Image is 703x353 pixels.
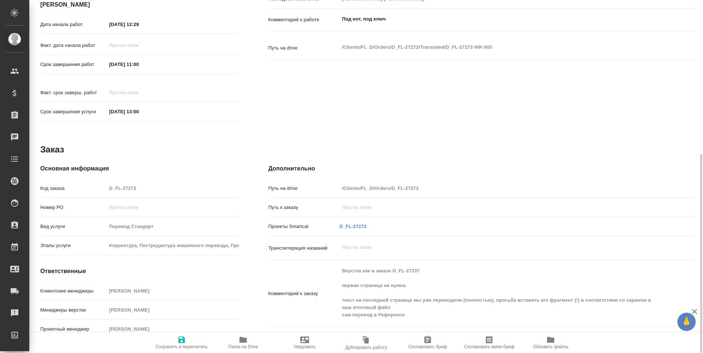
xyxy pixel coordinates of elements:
p: Менеджеры верстки [40,306,107,314]
p: Дата начала работ [40,21,107,28]
p: Проекты Smartcat [268,223,339,230]
span: Уведомить [294,344,316,349]
p: Проектный менеджер [40,326,107,333]
p: Вид услуги [40,223,107,230]
span: Скопировать бриф [408,344,447,349]
p: Комментарий к заказу [268,290,339,297]
p: Путь к заказу [268,204,339,211]
input: Пустое поле [107,240,239,251]
input: Пустое поле [339,183,659,194]
p: Путь на drive [268,44,339,52]
button: Уведомить [274,332,335,353]
h4: Ответственные [40,267,239,276]
button: 🙏 [677,313,696,331]
input: ✎ Введи что-нибудь [107,19,171,30]
span: Обновить файлы [533,344,569,349]
p: Путь на drive [268,185,339,192]
input: Пустое поле [107,202,239,213]
p: Срок завершения услуги [40,108,107,115]
span: Дублировать работу [345,345,387,350]
p: Факт. дата начала работ [40,42,107,49]
a: D_FL-27272 [339,224,367,229]
p: Транслитерация названий [268,244,339,252]
button: Скопировать бриф [397,332,458,353]
p: Клиентские менеджеры [40,287,107,295]
button: Дублировать работу [335,332,397,353]
input: Пустое поле [107,87,171,98]
button: Сохранить и пересчитать [151,332,212,353]
input: ✎ Введи что-нибудь [107,59,171,70]
textarea: Под нот, под ключ [339,13,659,25]
button: Скопировать мини-бриф [458,332,520,353]
input: Пустое поле [107,286,239,296]
input: Пустое поле [107,40,171,51]
input: ✎ Введи что-нибудь [107,106,171,117]
p: Факт. срок заверш. работ [40,89,107,96]
h2: Заказ [40,144,64,155]
input: Пустое поле [107,183,239,194]
textarea: Верстка как в заказе D_FL-27237 первая страница не нужна текст на последней странице мы уже перев... [339,265,659,321]
p: Номер РО [40,204,107,211]
button: Обновить файлы [520,332,581,353]
span: 🙏 [680,314,693,330]
input: Пустое поле [107,324,239,334]
textarea: /Clients/FL_D/Orders/D_FL-27272/Translated/D_FL-27272-WK-005 [339,41,659,54]
input: Пустое поле [339,202,659,213]
input: Пустое поле [107,221,239,232]
p: Комментарий к работе [268,16,339,23]
p: Срок завершения работ [40,61,107,68]
p: Этапы услуги [40,242,107,249]
h4: Основная информация [40,164,239,173]
input: Пустое поле [107,305,239,315]
span: Сохранить и пересчитать [156,344,208,349]
p: Код заказа [40,185,107,192]
span: Скопировать мини-бриф [464,344,514,349]
button: Папка на Drive [212,332,274,353]
h4: Дополнительно [268,164,695,173]
h4: [PERSON_NAME] [40,0,239,9]
span: Папка на Drive [228,344,258,349]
